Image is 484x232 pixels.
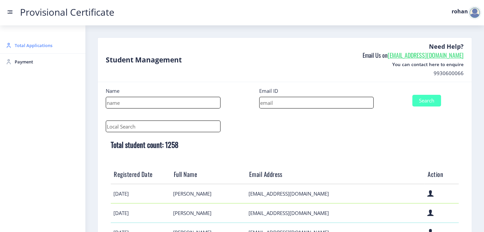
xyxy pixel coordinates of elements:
[363,60,464,68] span: You can contact here to enquire
[425,165,459,184] th: Action
[363,51,464,59] h6: Email Us on
[429,42,464,50] b: Need Help?
[363,70,464,76] p: 9930600066
[259,87,278,94] label: Email ID
[106,97,220,108] input: name
[246,165,424,184] th: Email Address
[388,51,464,59] a: [EMAIL_ADDRESS][DOMAIN_NAME]
[111,184,170,203] td: [DATE]
[111,165,170,184] th: Registered Date
[106,87,119,94] label: Name
[412,95,441,106] button: Search
[106,56,182,64] div: Student Management
[452,9,468,14] label: rohan
[170,165,246,184] th: Full Name
[111,139,178,150] b: Total student count: 1258
[106,121,220,132] input: Local Search
[170,203,246,223] td: [PERSON_NAME]
[246,184,424,203] td: [EMAIL_ADDRESS][DOMAIN_NAME]
[246,203,424,223] td: [EMAIL_ADDRESS][DOMAIN_NAME]
[15,41,80,49] span: Total Applications
[13,9,121,16] a: Provisional Certificate
[111,203,170,223] td: [DATE]
[170,184,246,203] td: [PERSON_NAME]
[15,58,80,66] span: Payment
[259,97,374,108] input: email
